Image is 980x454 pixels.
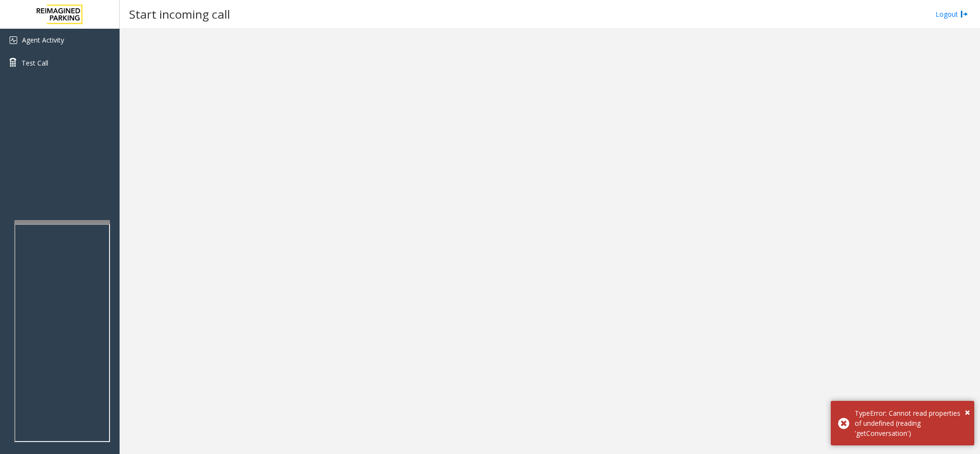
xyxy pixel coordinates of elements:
[22,58,48,68] span: Test Call
[124,2,235,26] h3: Start incoming call
[965,406,970,419] span: ×
[936,9,968,19] a: Logout
[965,405,970,420] button: Close
[960,9,968,19] img: logout
[10,36,17,44] img: 'icon'
[855,408,967,438] div: TypeError: Cannot read properties of undefined (reading 'getConversation')
[22,35,64,44] span: Agent Activity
